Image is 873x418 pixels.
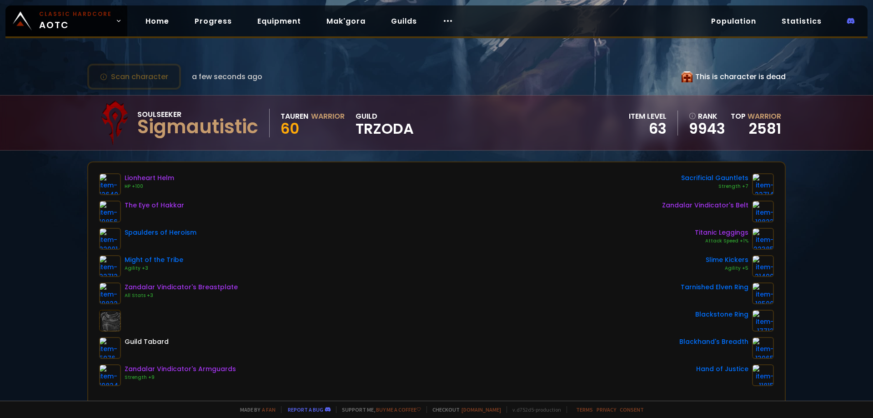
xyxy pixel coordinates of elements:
[689,111,725,122] div: rank
[629,122,667,136] div: 63
[774,12,829,30] a: Statistics
[319,12,373,30] a: Mak'gora
[336,406,421,413] span: Support me,
[125,201,184,210] div: The Eye of Hakkar
[262,406,276,413] a: a fan
[597,406,616,413] a: Privacy
[192,71,262,82] span: a few seconds ago
[706,255,748,265] div: Slime Kickers
[356,122,414,136] span: TRZODA
[281,111,308,122] div: Tauren
[376,406,421,413] a: Buy me a coffee
[356,111,414,136] div: guild
[125,374,236,381] div: Strength +9
[662,201,748,210] div: Zandalar Vindicator's Belt
[125,292,238,299] div: All Stats +3
[695,237,748,245] div: Attack Speed +1%
[752,310,774,332] img: item-17713
[752,228,774,250] img: item-22385
[752,255,774,277] img: item-21490
[235,406,276,413] span: Made by
[752,364,774,386] img: item-11815
[462,406,501,413] a: [DOMAIN_NAME]
[137,109,258,120] div: Soulseeker
[187,12,239,30] a: Progress
[679,337,748,347] div: Blackhand's Breadth
[99,364,121,386] img: item-19824
[696,364,748,374] div: Hand of Justice
[125,173,174,183] div: Lionheart Helm
[288,406,323,413] a: Report a bug
[99,173,121,195] img: item-12640
[752,337,774,359] img: item-13965
[749,118,781,139] a: 2581
[752,173,774,195] img: item-22714
[752,282,774,304] img: item-18500
[689,122,725,136] a: 9943
[138,12,176,30] a: Home
[620,406,644,413] a: Consent
[681,183,748,190] div: Strength +7
[507,406,561,413] span: v. d752d5 - production
[384,12,424,30] a: Guilds
[39,10,112,18] small: Classic Hardcore
[99,282,121,304] img: item-19822
[125,265,183,272] div: Agility +3
[99,228,121,250] img: item-22001
[125,282,238,292] div: Zandalar Vindicator's Breastplate
[311,111,345,122] div: Warrior
[99,255,121,277] img: item-22712
[39,10,112,32] span: AOTC
[125,228,196,237] div: Spaulders of Heroism
[250,12,308,30] a: Equipment
[125,183,174,190] div: HP +100
[426,406,501,413] span: Checkout
[281,118,299,139] span: 60
[695,228,748,237] div: Titanic Leggings
[748,111,781,121] span: Warrior
[87,64,181,90] button: Scan character
[576,406,593,413] a: Terms
[682,71,786,82] div: This is character is dead
[752,201,774,222] img: item-19823
[681,282,748,292] div: Tarnished Elven Ring
[695,310,748,319] div: Blackstone Ring
[704,12,763,30] a: Population
[706,265,748,272] div: Agility +5
[125,364,236,374] div: Zandalar Vindicator's Armguards
[5,5,127,36] a: Classic HardcoreAOTC
[125,337,169,347] div: Guild Tabard
[681,173,748,183] div: Sacrificial Gauntlets
[731,111,781,122] div: Top
[629,111,667,122] div: item level
[125,255,183,265] div: Might of the Tribe
[99,337,121,359] img: item-5976
[99,201,121,222] img: item-19856
[137,120,258,134] div: Sigmautistic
